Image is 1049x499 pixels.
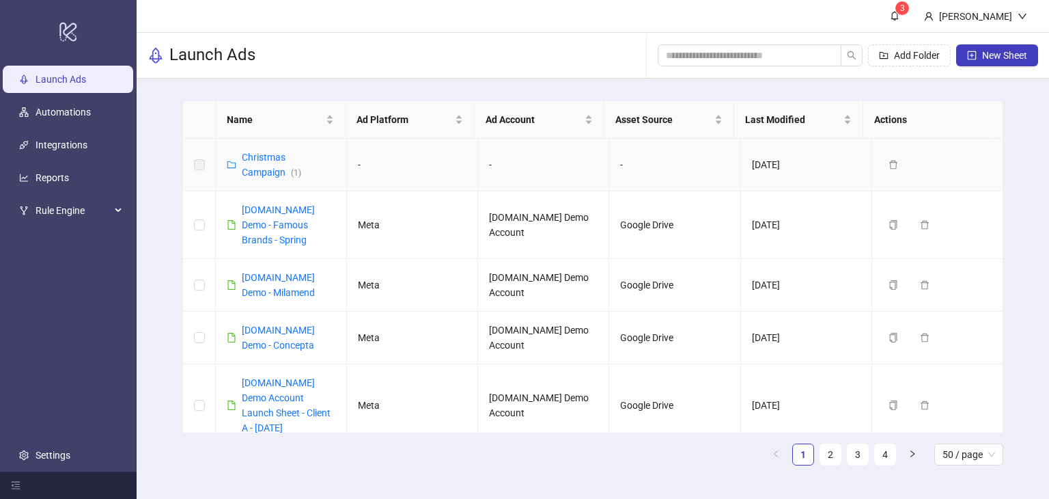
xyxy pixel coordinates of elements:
button: New Sheet [956,44,1038,66]
th: Actions [863,101,993,139]
th: Asset Source [604,101,734,139]
span: Ad Platform [356,112,453,127]
span: file [227,220,236,230]
sup: 3 [895,1,909,15]
td: Google Drive [609,191,740,259]
span: folder-add [879,51,889,60]
th: Last Modified [734,101,864,139]
span: Last Modified [745,112,841,127]
td: - [347,139,478,191]
li: Previous Page [765,444,787,466]
li: 2 [820,444,841,466]
span: delete [920,333,929,342]
span: ( 1 ) [291,168,301,178]
a: [DOMAIN_NAME] Demo - Concepta [242,325,315,351]
th: Ad Platform [346,101,475,139]
td: [DATE] [741,312,872,364]
a: Settings [36,450,70,461]
span: copy [889,401,898,410]
a: [DOMAIN_NAME] Demo Account Launch Sheet - Client A - [DATE] [242,377,331,433]
td: - [609,139,740,191]
li: 3 [847,444,869,466]
span: Add Folder [894,50,940,61]
button: right [901,444,923,466]
span: folder [227,160,236,170]
a: [DOMAIN_NAME] Demo - Milamend [242,272,315,298]
a: Integrations [36,139,87,150]
td: [DATE] [741,191,872,259]
div: [PERSON_NAME] [934,9,1018,24]
span: bell [890,11,899,21]
td: Meta [347,259,478,312]
td: Google Drive [609,259,740,312]
span: copy [889,280,898,290]
span: menu-fold [11,481,20,490]
span: New Sheet [982,50,1027,61]
a: 3 [848,444,868,465]
td: Meta [347,312,478,364]
span: rocket [148,47,164,64]
iframe: Intercom live chat [1003,453,1035,485]
td: [DATE] [741,259,872,312]
span: plus-square [967,51,977,60]
span: 3 [900,3,905,13]
td: [DOMAIN_NAME] Demo Account [478,259,609,312]
td: Meta [347,191,478,259]
span: down [1018,12,1027,21]
span: search [847,51,856,60]
a: [DOMAIN_NAME] Demo - Famous Brands - Spring [242,204,315,245]
td: [DOMAIN_NAME] Demo Account [478,364,609,447]
span: delete [920,220,929,230]
span: delete [920,280,929,290]
td: - [478,139,609,191]
td: Google Drive [609,312,740,364]
span: Ad Account [486,112,582,127]
span: delete [889,160,898,170]
td: Google Drive [609,364,740,447]
a: Christmas Campaign(1) [242,152,301,178]
span: copy [889,220,898,230]
span: left [772,450,780,458]
a: Automations [36,107,91,118]
a: 2 [820,444,841,465]
td: [DOMAIN_NAME] Demo Account [478,191,609,259]
span: Name [227,112,323,127]
span: file [227,333,236,342]
span: 50 / page [942,444,995,465]
span: file [227,280,236,290]
span: Rule Engine [36,197,111,224]
a: 1 [793,444,813,465]
span: file [227,401,236,410]
span: Asset Source [615,112,712,127]
span: copy [889,333,898,342]
th: Ad Account [475,101,604,139]
span: right [908,450,917,458]
a: Launch Ads [36,74,86,85]
li: Next Page [901,444,923,466]
h3: Launch Ads [169,44,255,66]
button: left [765,444,787,466]
td: Meta [347,364,478,447]
td: [DATE] [741,364,872,447]
li: 4 [874,444,896,466]
span: fork [19,206,29,215]
a: 4 [875,444,895,465]
button: Add Folder [868,44,951,66]
div: Page Size [934,444,1003,466]
td: [DATE] [741,139,872,191]
th: Name [216,101,346,139]
span: delete [920,401,929,410]
a: Reports [36,172,69,183]
td: [DOMAIN_NAME] Demo Account [478,312,609,364]
span: user [924,12,934,21]
li: 1 [792,444,814,466]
